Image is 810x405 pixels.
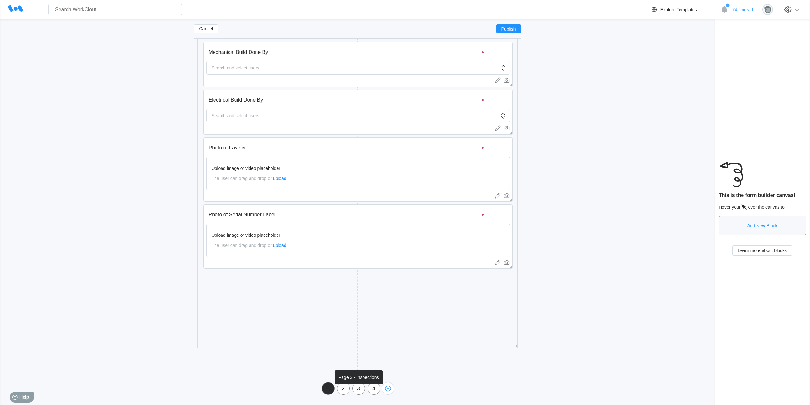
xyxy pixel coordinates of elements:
span: over the canvas to [748,205,784,210]
a: Explore Templates [650,6,717,13]
div: Page 3 - Inspections [335,370,383,384]
div: 2 [337,382,350,395]
span: Learn more about blocks [738,248,787,253]
span: 74 Unread [732,7,753,12]
div: 3 [353,386,365,392]
div: Search and select users [209,61,262,74]
button: Learn more about blocks [732,245,792,256]
input: Field description [206,141,488,154]
div: Add New Block [747,223,778,228]
button: Publish [496,24,521,33]
input: Field description [206,46,488,59]
div: Explore Templates [660,7,697,12]
span: Cancel [199,26,213,31]
div: This is the form builder canvas! [719,192,806,198]
div: 4 [368,382,380,395]
input: Field description [206,94,488,106]
div: Upload image or video placeholder [212,233,504,238]
div: 4 [368,386,380,392]
div: Search and select users [209,109,262,122]
div: 3 [352,382,365,395]
div: 2 [337,386,349,392]
div: Upload image or video placeholder [212,166,504,171]
span: Publish [501,27,516,31]
div: 1 [322,386,334,392]
input: Field description [206,208,488,221]
input: Search WorkClout [48,4,182,15]
div: The user can drag and drop or [212,243,504,248]
span: upload [273,243,286,248]
span: upload [273,176,286,181]
img: gorilla.png [762,4,773,15]
div: The user can drag and drop or [212,176,504,181]
div: Hover your [719,203,806,211]
div: 1 [322,382,335,395]
button: Cancel [194,24,219,33]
